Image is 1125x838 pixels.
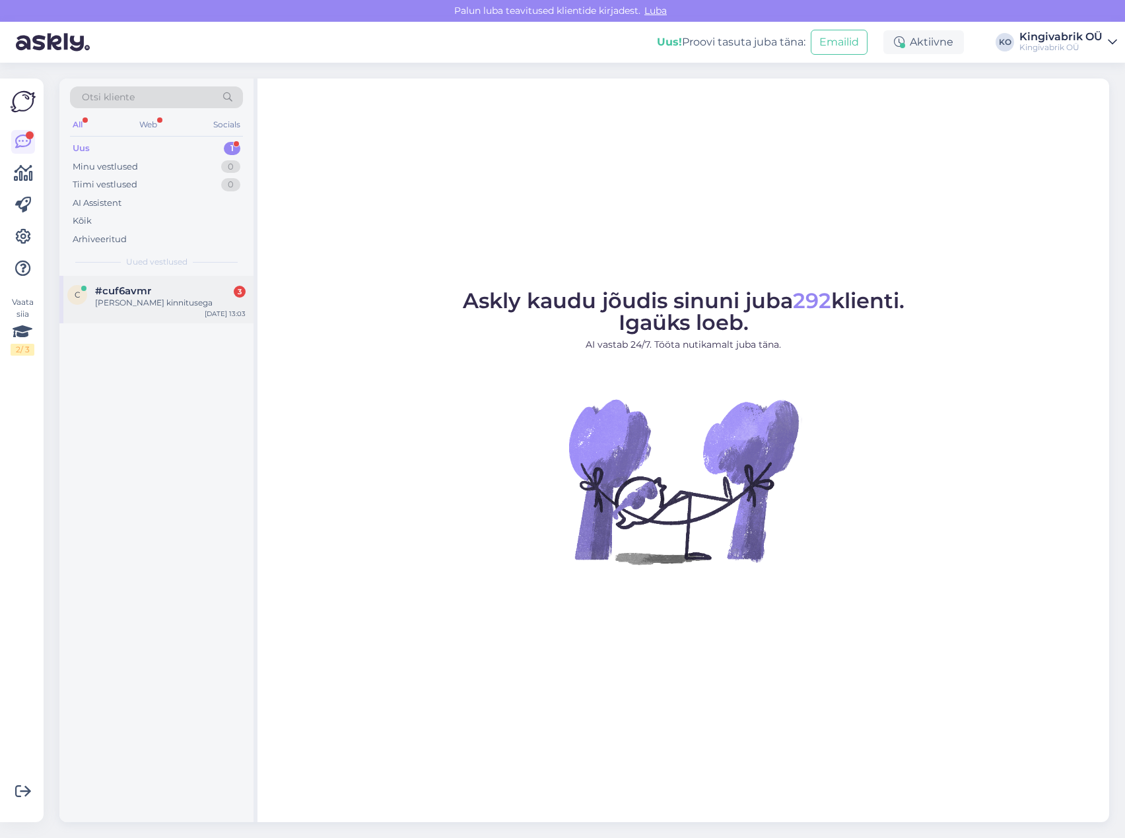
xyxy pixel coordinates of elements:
a: Kingivabrik OÜKingivabrik OÜ [1019,32,1117,53]
div: Kingivabrik OÜ [1019,32,1103,42]
div: Uus [73,142,90,155]
div: 3 [234,286,246,298]
div: 2 / 3 [11,344,34,356]
div: Socials [211,116,243,133]
div: KO [996,33,1014,51]
div: Kingivabrik OÜ [1019,42,1103,53]
span: Askly kaudu jõudis sinuni juba klienti. Igaüks loeb. [463,288,904,335]
span: Uued vestlused [126,256,187,268]
div: Arhiveeritud [73,233,127,246]
div: [PERSON_NAME] kinnitusega [95,297,246,309]
div: Minu vestlused [73,160,138,174]
div: Web [137,116,160,133]
span: Luba [640,5,671,16]
div: 1 [224,142,240,155]
span: c [75,290,81,300]
div: 0 [221,178,240,191]
div: All [70,116,85,133]
img: Askly Logo [11,89,36,114]
div: [DATE] 13:03 [205,309,246,319]
div: Kõik [73,214,92,228]
b: Uus! [657,36,682,48]
div: Aktiivne [883,30,964,54]
span: #cuf6avmr [95,285,151,297]
img: No Chat active [564,362,802,600]
div: Tiimi vestlused [73,178,137,191]
button: Emailid [811,30,868,55]
div: 0 [221,160,240,174]
div: Proovi tasuta juba täna: [657,34,805,50]
div: AI Assistent [73,197,121,210]
div: Vaata siia [11,296,34,356]
span: Otsi kliente [82,90,135,104]
p: AI vastab 24/7. Tööta nutikamalt juba täna. [463,338,904,352]
span: 292 [793,288,831,313]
